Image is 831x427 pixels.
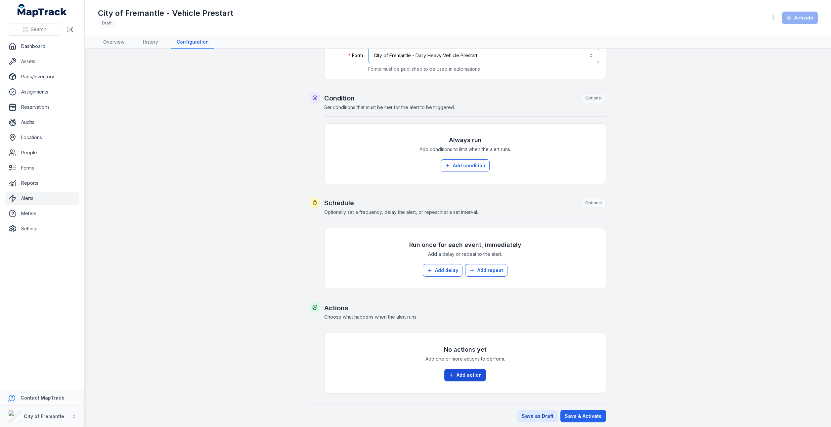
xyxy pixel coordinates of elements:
[98,19,116,28] div: Draft
[444,345,487,354] h3: No actions yet
[428,251,502,257] span: Add a delay or repeat to the alert.
[5,55,79,68] a: Assets
[465,264,507,277] button: Add repeat
[5,207,79,220] a: Meters
[5,116,79,129] a: Audits
[331,52,363,59] label: Form
[560,410,606,422] button: Save & Activate
[368,48,599,63] button: City of Fremantle - Daily Heavy Vehicle Prestart
[449,136,482,145] h3: Always run
[21,395,64,401] strong: Contact MapTrack
[31,26,46,33] span: Search
[5,161,79,175] a: Forms
[98,36,130,49] a: Overview
[423,264,462,277] button: Add delay
[324,198,606,208] h2: Schedule
[425,356,505,362] span: Add one or more actions to perform.
[171,36,214,49] a: Configuration
[5,146,79,159] a: People
[5,176,79,190] a: Reports
[98,8,233,19] h1: City of Fremantle - Vehicle Prestart
[24,413,64,419] strong: City of Fremantle
[18,4,67,17] a: MapTrack
[5,222,79,235] a: Settings
[5,192,79,205] a: Alerts
[444,369,486,381] button: Add action
[5,40,79,53] a: Dashboard
[324,104,455,110] span: Set conditions that must be met for the alert to be triggered.
[517,410,558,422] button: Save as Draft
[324,93,606,103] h2: Condition
[441,159,490,172] button: Add condition
[138,36,163,49] a: History
[5,85,79,98] a: Assignments
[409,240,521,250] h3: Run once for each event, immediately
[5,131,79,144] a: Locations
[5,100,79,114] a: Reservations
[581,198,606,208] div: Optional
[324,303,606,313] h2: Actions
[368,66,599,72] p: Forms must be published to be used in automations
[5,70,79,83] a: Parts/Inventory
[324,209,478,215] span: Optionally set a frequency, delay the alert, or repeat it at a set interval.
[419,146,511,153] span: Add conditions to limit when the alert runs.
[8,23,61,36] button: Search
[324,314,417,320] span: Choose what happens when the alert runs.
[581,93,606,103] div: Optional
